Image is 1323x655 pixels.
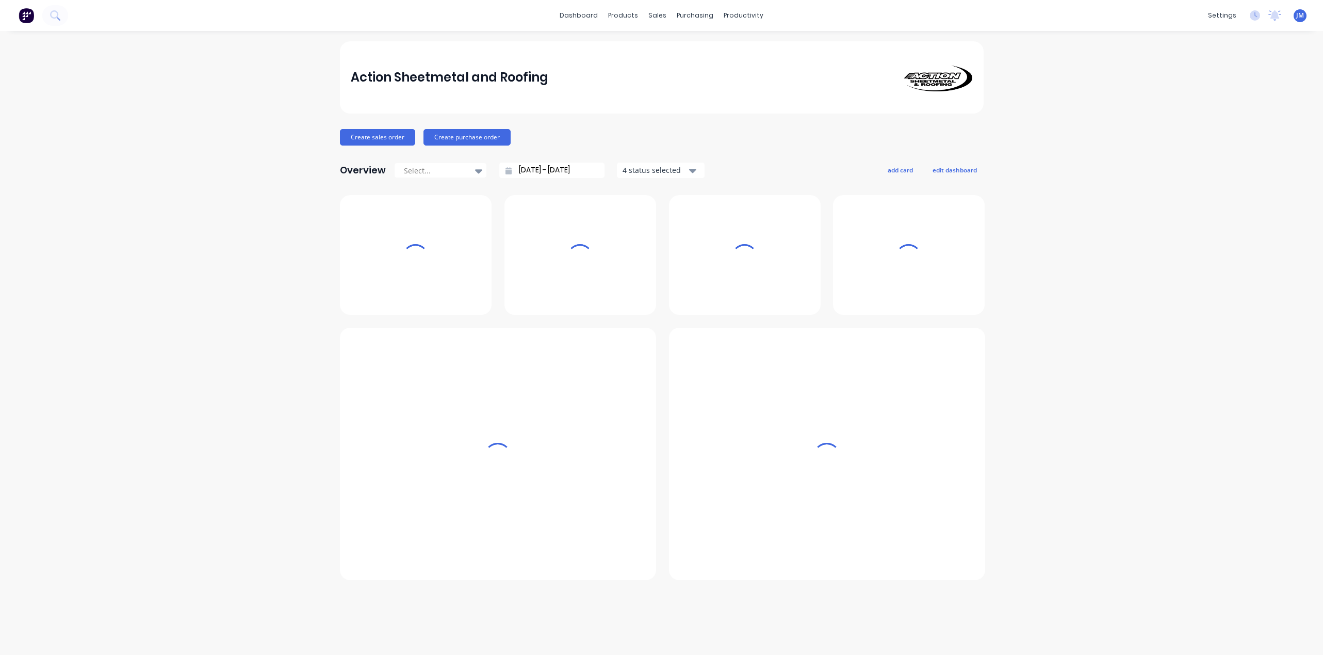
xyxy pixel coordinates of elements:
button: Create purchase order [423,129,511,146]
button: add card [881,163,920,177]
img: Factory [19,8,34,23]
button: edit dashboard [926,163,984,177]
div: purchasing [672,8,718,23]
div: productivity [718,8,769,23]
div: 4 status selected [623,165,688,175]
button: 4 status selected [617,163,705,178]
div: settings [1203,8,1242,23]
button: Create sales order [340,129,415,146]
div: Action Sheetmetal and Roofing [351,67,548,88]
div: products [603,8,643,23]
a: dashboard [554,8,603,23]
img: Action Sheetmetal and Roofing [900,63,972,91]
div: Overview [340,160,386,181]
div: sales [643,8,672,23]
span: JM [1296,11,1304,20]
